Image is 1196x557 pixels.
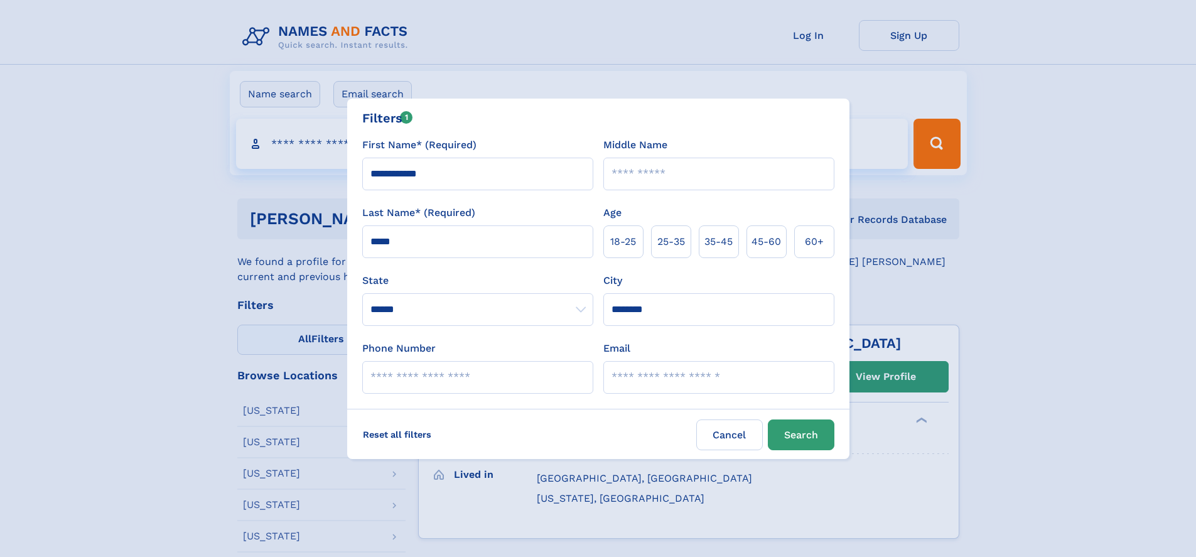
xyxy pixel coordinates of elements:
label: Email [603,341,630,356]
div: Filters [362,109,413,127]
span: 45‑60 [752,234,781,249]
span: 35‑45 [704,234,733,249]
label: Middle Name [603,138,667,153]
label: Age [603,205,622,220]
span: 60+ [805,234,824,249]
span: 25‑35 [657,234,685,249]
label: Phone Number [362,341,436,356]
label: Cancel [696,419,763,450]
label: City [603,273,622,288]
label: First Name* (Required) [362,138,477,153]
button: Search [768,419,834,450]
span: 18‑25 [610,234,636,249]
label: Last Name* (Required) [362,205,475,220]
label: State [362,273,593,288]
label: Reset all filters [355,419,439,450]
